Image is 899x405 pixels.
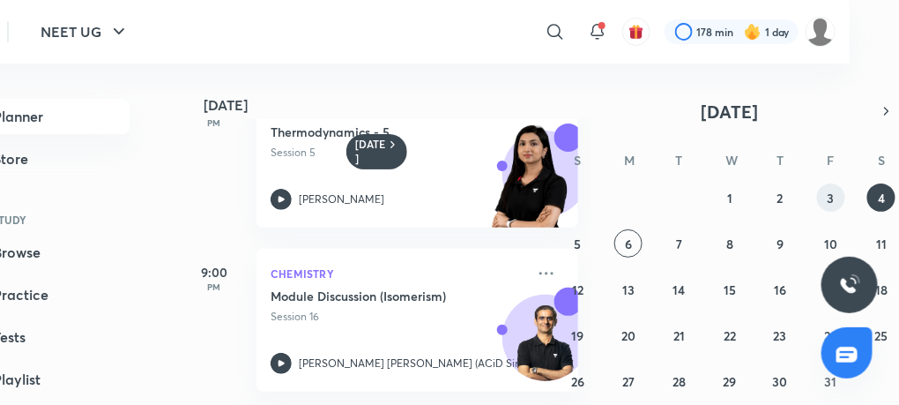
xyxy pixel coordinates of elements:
abbr: October 19, 2025 [572,327,584,344]
abbr: October 24, 2025 [824,327,837,344]
p: Session 5 [271,145,525,161]
abbr: Saturday [878,152,885,169]
abbr: Thursday [776,152,784,169]
button: October 12, 2025 [564,275,592,304]
p: Session 16 [271,309,525,325]
abbr: October 25, 2025 [875,327,888,344]
button: October 13, 2025 [614,275,643,304]
abbr: October 12, 2025 [572,281,583,298]
h5: 9:00 [179,263,249,281]
button: October 28, 2025 [665,367,694,395]
button: October 18, 2025 [867,275,895,304]
button: October 4, 2025 [867,184,895,212]
img: VAISHNAVI DWIVEDI [806,17,836,47]
abbr: October 30, 2025 [773,373,788,390]
button: October 26, 2025 [564,367,592,395]
abbr: October 5, 2025 [575,236,582,252]
p: PM [179,117,249,128]
abbr: Friday [828,152,835,169]
button: October 19, 2025 [564,321,592,349]
abbr: October 20, 2025 [621,327,635,344]
abbr: October 16, 2025 [774,281,786,298]
abbr: October 8, 2025 [726,236,733,252]
img: ttu [839,274,860,296]
abbr: October 4, 2025 [878,190,885,206]
abbr: October 18, 2025 [875,281,888,298]
p: Chemistry [271,263,525,284]
button: October 14, 2025 [665,275,694,304]
button: October 30, 2025 [766,367,794,395]
button: October 31, 2025 [817,367,845,395]
abbr: October 15, 2025 [724,281,736,298]
button: October 1, 2025 [716,184,744,212]
button: [DATE] [585,99,874,124]
button: October 15, 2025 [716,275,744,304]
abbr: October 23, 2025 [774,327,787,344]
img: streak [744,23,762,41]
button: October 24, 2025 [817,321,845,349]
p: [PERSON_NAME] [PERSON_NAME] (ACiD Sir) [299,356,521,371]
button: October 2, 2025 [766,184,794,212]
h6: [DATE] [355,138,386,166]
span: [DATE] [702,100,759,124]
h5: Module Discussion (Isomerism) [271,288,490,305]
abbr: October 26, 2025 [571,373,584,390]
img: avatar [628,24,644,40]
abbr: October 13, 2025 [622,281,635,298]
button: October 27, 2025 [614,367,643,395]
abbr: October 3, 2025 [828,190,835,206]
button: October 5, 2025 [564,229,592,258]
button: October 17, 2025 [817,275,845,304]
abbr: October 6, 2025 [625,236,632,252]
h5: Thermodynamics - 5 [271,124,490,141]
abbr: October 9, 2025 [776,236,784,252]
button: October 10, 2025 [817,229,845,258]
button: October 7, 2025 [665,229,694,258]
button: avatar [622,18,650,46]
button: October 6, 2025 [614,229,643,258]
button: October 11, 2025 [867,229,895,258]
abbr: October 14, 2025 [673,281,686,298]
abbr: Monday [624,152,635,169]
button: October 8, 2025 [716,229,744,258]
button: October 21, 2025 [665,321,694,349]
abbr: Wednesday [725,152,738,169]
abbr: October 29, 2025 [723,373,736,390]
img: Avatar [503,304,588,389]
button: October 9, 2025 [766,229,794,258]
p: PM [179,281,249,292]
abbr: October 7, 2025 [676,236,682,252]
abbr: October 31, 2025 [825,373,837,390]
abbr: October 21, 2025 [673,327,685,344]
button: October 22, 2025 [716,321,744,349]
button: October 29, 2025 [716,367,744,395]
abbr: October 27, 2025 [622,373,635,390]
abbr: Sunday [575,152,582,169]
abbr: October 28, 2025 [672,373,686,390]
h4: [DATE] [204,98,596,112]
button: October 25, 2025 [867,321,895,349]
img: unacademy [481,124,578,245]
abbr: October 2, 2025 [777,190,784,206]
abbr: October 10, 2025 [824,236,837,252]
button: October 23, 2025 [766,321,794,349]
button: October 16, 2025 [766,275,794,304]
p: [PERSON_NAME] [299,191,384,207]
button: October 20, 2025 [614,321,643,349]
abbr: Tuesday [676,152,683,169]
button: NEET UG [30,14,140,49]
abbr: October 1, 2025 [727,190,732,206]
abbr: October 11, 2025 [876,236,887,252]
abbr: October 22, 2025 [724,327,736,344]
button: October 3, 2025 [817,184,845,212]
